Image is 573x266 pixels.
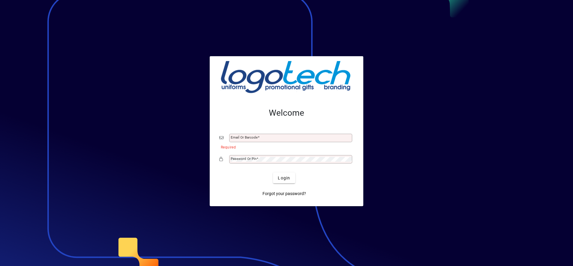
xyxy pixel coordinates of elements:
[231,157,256,161] mat-label: Password or Pin
[278,175,290,181] span: Login
[231,135,258,139] mat-label: Email or Barcode
[260,188,308,199] a: Forgot your password?
[273,173,295,183] button: Login
[221,144,349,150] mat-error: Required
[262,191,306,197] span: Forgot your password?
[219,108,354,118] h2: Welcome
